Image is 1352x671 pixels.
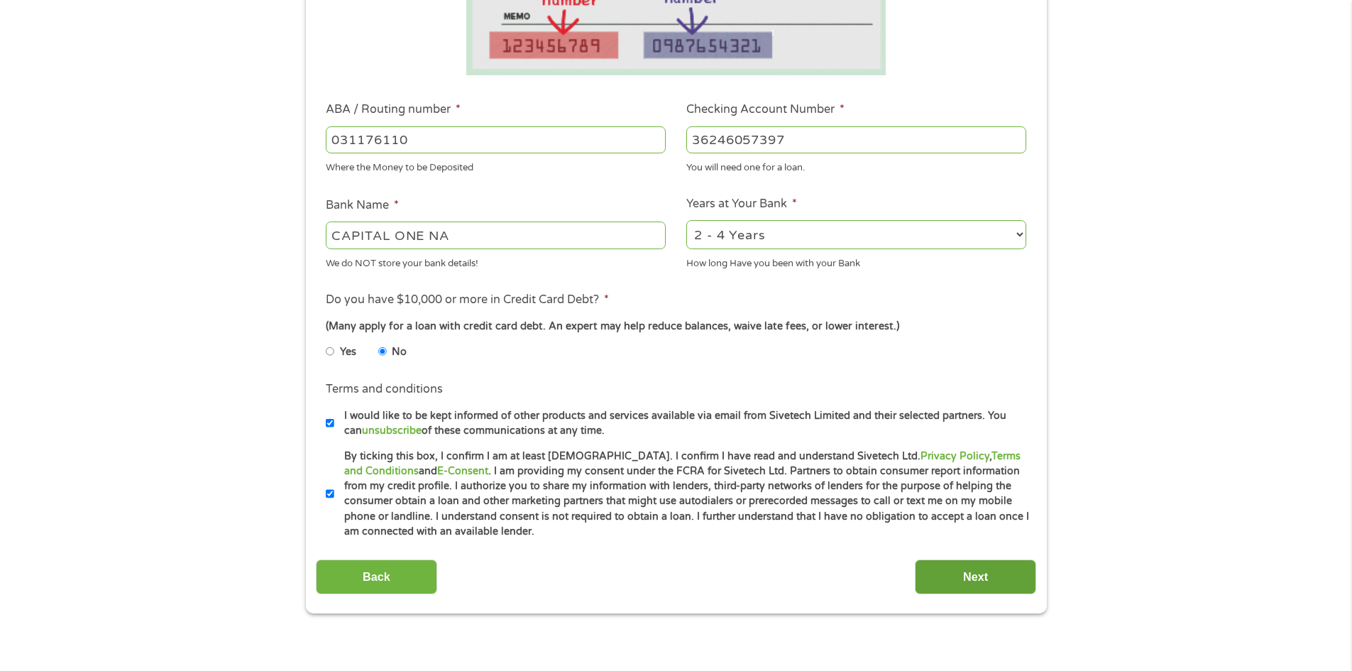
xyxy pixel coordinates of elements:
label: By ticking this box, I confirm I am at least [DEMOGRAPHIC_DATA]. I confirm I have read and unders... [334,449,1031,540]
label: I would like to be kept informed of other products and services available via email from Sivetech... [334,408,1031,439]
label: No [392,344,407,360]
label: Bank Name [326,198,399,213]
div: We do NOT store your bank details! [326,251,666,271]
div: Where the Money to be Deposited [326,156,666,175]
div: You will need one for a loan. [686,156,1026,175]
input: 263177916 [326,126,666,153]
label: Yes [340,344,356,360]
label: Years at Your Bank [686,197,797,212]
div: (Many apply for a loan with credit card debt. An expert may help reduce balances, waive late fees... [326,319,1026,334]
input: 345634636 [686,126,1026,153]
input: Next [915,560,1036,594]
a: Privacy Policy [920,450,989,462]
label: Do you have $10,000 or more in Credit Card Debt? [326,293,609,307]
label: Checking Account Number [686,102,845,117]
a: unsubscribe [362,425,422,437]
label: ABA / Routing number [326,102,461,117]
a: Terms and Conditions [344,450,1021,477]
a: E-Consent [437,465,488,477]
div: How long Have you been with your Bank [686,251,1026,271]
label: Terms and conditions [326,382,443,397]
input: Back [316,560,437,594]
